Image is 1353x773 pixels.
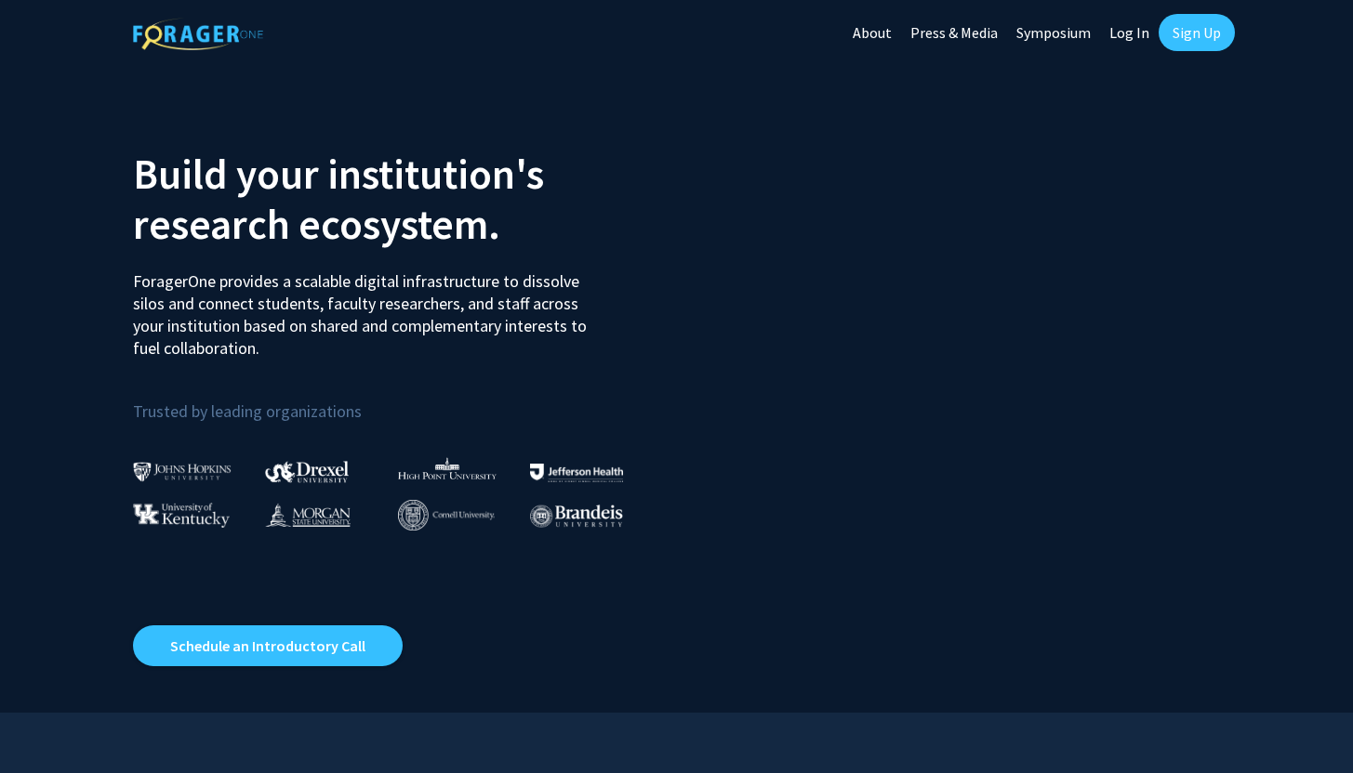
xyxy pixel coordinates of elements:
img: Drexel University [265,461,349,482]
img: University of Kentucky [133,503,230,528]
img: ForagerOne Logo [133,18,263,50]
p: ForagerOne provides a scalable digital infrastructure to dissolve silos and connect students, fac... [133,256,600,360]
img: Thomas Jefferson University [530,464,623,481]
img: High Point University [398,457,497,479]
p: Trusted by leading organizations [133,374,663,426]
img: Johns Hopkins University [133,462,232,481]
img: Morgan State University [265,503,351,527]
h2: Build your institution's research ecosystem. [133,149,663,249]
a: Sign Up [1159,14,1235,51]
img: Brandeis University [530,504,623,528]
img: Cornell University [398,500,495,531]
a: Opens in a new tab [133,625,403,666]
